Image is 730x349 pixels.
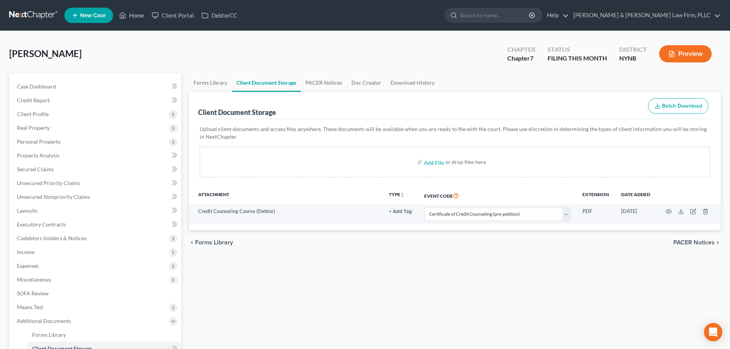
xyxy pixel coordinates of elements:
span: Miscellaneous [17,276,51,283]
span: PACER Notices [673,239,715,246]
span: Expenses [17,262,39,269]
th: Date added [615,187,656,204]
p: Upload client documents and access files anywhere. These documents will be available when you are... [200,125,710,141]
span: Additional Documents [17,318,71,324]
div: Chapter [507,54,535,63]
a: Case Dashboard [11,80,181,93]
a: DebtorCC [198,8,241,22]
span: Case Dashboard [17,83,56,90]
i: chevron_left [189,239,195,246]
span: Personal Property [17,138,61,145]
span: Batch Download [662,103,702,109]
a: Home [115,8,148,22]
div: FILING THIS MONTH [548,54,607,63]
span: Income [17,249,34,255]
span: Forms Library [32,331,66,338]
th: Event Code [418,187,576,204]
th: Extension [576,187,615,204]
a: Client Document Storage [232,74,301,92]
td: PDF [576,204,615,224]
i: chevron_right [715,239,721,246]
div: District [619,45,647,54]
input: Search by name... [460,8,530,22]
div: Client Document Storage [198,108,276,117]
div: Open Intercom Messenger [704,323,722,341]
a: Executory Contracts [11,218,181,231]
a: Secured Claims [11,162,181,176]
span: 7 [530,54,533,62]
span: Executory Contracts [17,221,66,228]
a: Property Analysis [11,149,181,162]
button: + Add Tag [389,209,412,214]
button: chevron_left Forms Library [189,239,233,246]
span: SOFA Review [17,290,49,297]
span: Codebtors Insiders & Notices [17,235,87,241]
span: Secured Claims [17,166,54,172]
div: Status [548,45,607,54]
th: Attachment [189,187,383,204]
a: Help [543,8,569,22]
span: Real Property [17,125,50,131]
button: TYPEunfold_more [389,192,405,197]
a: Forms Library [26,328,181,342]
span: Forms Library [195,239,233,246]
a: Forms Library [189,74,232,92]
a: Client Portal [148,8,198,22]
span: [PERSON_NAME] [9,48,82,59]
a: Lawsuits [11,204,181,218]
button: PACER Notices chevron_right [673,239,721,246]
td: [DATE] [615,204,656,224]
span: Unsecured Nonpriority Claims [17,193,90,200]
span: Unsecured Priority Claims [17,180,80,186]
div: NYNB [619,54,647,63]
span: Property Analysis [17,152,59,159]
span: Credit Report [17,97,50,103]
td: Credit Counseling Course (Debtor) [189,204,383,224]
div: Chapter [507,45,535,54]
div: or drop files here [445,158,486,166]
a: + Add Tag [389,208,412,215]
span: Client Profile [17,111,49,117]
button: Preview [659,45,712,62]
button: Batch Download [648,98,709,114]
a: Doc Creator [347,74,386,92]
a: PACER Notices [301,74,347,92]
i: unfold_more [400,193,405,197]
a: Unsecured Priority Claims [11,176,181,190]
span: Means Test [17,304,43,310]
a: Unsecured Nonpriority Claims [11,190,181,204]
a: [PERSON_NAME] & [PERSON_NAME] Law Firm, PLLC [569,8,720,22]
span: New Case [80,13,106,18]
span: Lawsuits [17,207,38,214]
a: SOFA Review [11,287,181,300]
a: Credit Report [11,93,181,107]
a: Download History [386,74,439,92]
